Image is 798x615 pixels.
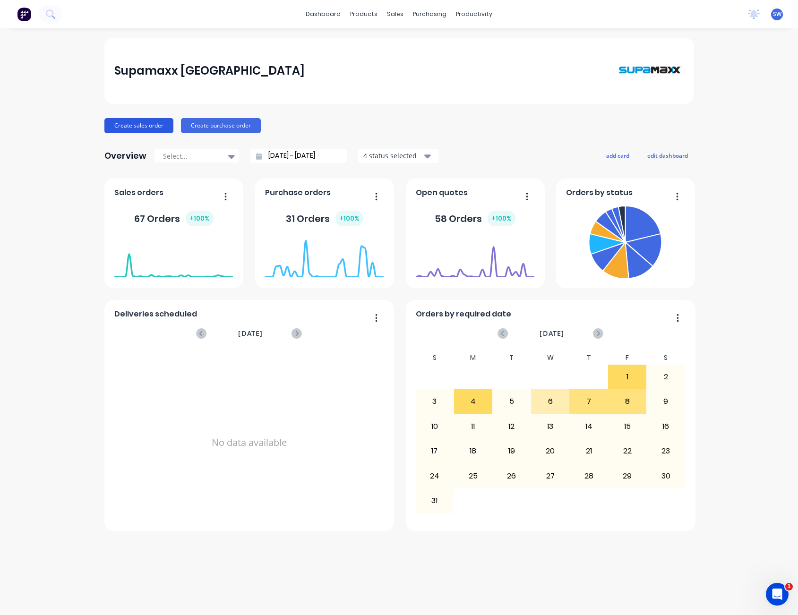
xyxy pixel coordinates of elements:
[566,187,633,198] span: Orders by status
[104,146,146,165] div: Overview
[455,415,492,438] div: 11
[114,351,384,534] div: No data available
[454,351,493,365] div: M
[785,583,793,590] span: 1
[609,365,646,389] div: 1
[532,390,569,413] div: 6
[17,7,31,21] img: Factory
[493,439,531,463] div: 19
[416,415,454,438] div: 10
[186,211,214,226] div: + 100 %
[238,328,263,339] span: [DATE]
[540,328,564,339] span: [DATE]
[455,390,492,413] div: 4
[570,415,608,438] div: 14
[608,351,647,365] div: F
[609,439,646,463] div: 22
[451,7,497,21] div: productivity
[134,211,214,226] div: 67 Orders
[766,583,789,606] iframe: Intercom live chat
[455,439,492,463] div: 18
[647,415,685,438] div: 16
[492,351,531,365] div: T
[532,415,569,438] div: 13
[773,10,781,18] span: SW
[345,7,382,21] div: products
[609,464,646,487] div: 29
[416,187,468,198] span: Open quotes
[641,149,694,162] button: edit dashboard
[416,489,454,512] div: 31
[301,7,345,21] a: dashboard
[363,151,423,161] div: 4 status selected
[570,464,608,487] div: 28
[382,7,408,21] div: sales
[531,351,570,365] div: W
[493,390,531,413] div: 5
[647,464,685,487] div: 30
[114,187,163,198] span: Sales orders
[488,211,515,226] div: + 100 %
[415,351,454,365] div: S
[265,187,331,198] span: Purchase orders
[493,464,531,487] div: 26
[609,390,646,413] div: 8
[114,61,305,80] div: Supamaxx [GEOGRAPHIC_DATA]
[646,351,685,365] div: S
[647,365,685,389] div: 2
[532,464,569,487] div: 27
[435,211,515,226] div: 58 Orders
[416,464,454,487] div: 24
[286,211,363,226] div: 31 Orders
[532,439,569,463] div: 20
[416,439,454,463] div: 17
[181,118,261,133] button: Create purchase order
[358,149,438,163] button: 4 status selected
[493,415,531,438] div: 12
[569,351,608,365] div: T
[647,439,685,463] div: 23
[647,390,685,413] div: 9
[609,415,646,438] div: 15
[618,47,684,94] img: Supamaxx Australia
[455,464,492,487] div: 25
[408,7,451,21] div: purchasing
[104,118,173,133] button: Create sales order
[570,390,608,413] div: 7
[570,439,608,463] div: 21
[416,390,454,413] div: 3
[335,211,363,226] div: + 100 %
[600,149,635,162] button: add card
